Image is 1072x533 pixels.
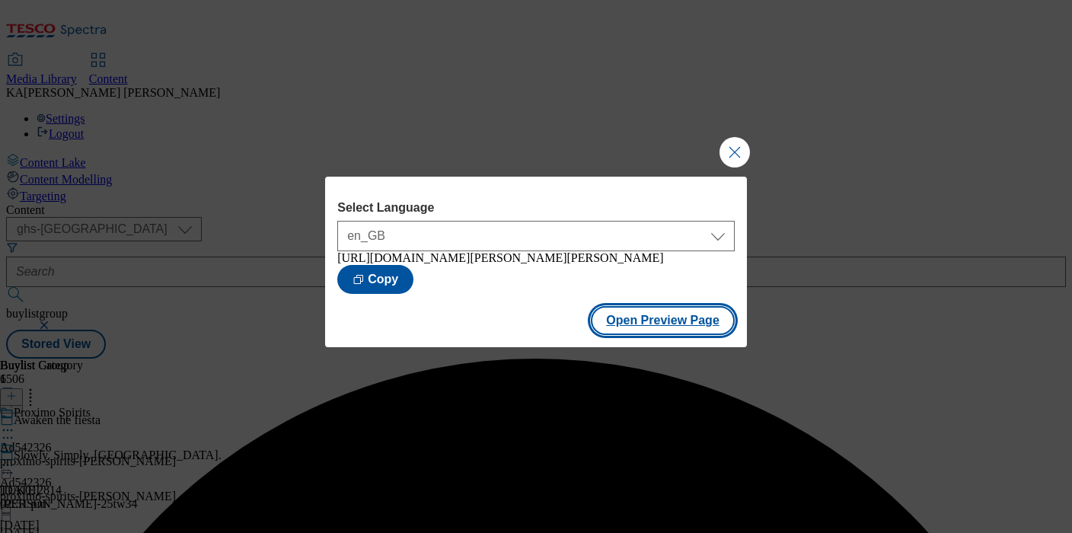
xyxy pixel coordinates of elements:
[719,137,750,168] button: Close Modal
[337,201,735,215] label: Select Language
[591,306,735,335] button: Open Preview Page
[325,177,747,347] div: Modal
[337,251,735,265] div: [URL][DOMAIN_NAME][PERSON_NAME][PERSON_NAME]
[337,265,413,294] button: Copy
